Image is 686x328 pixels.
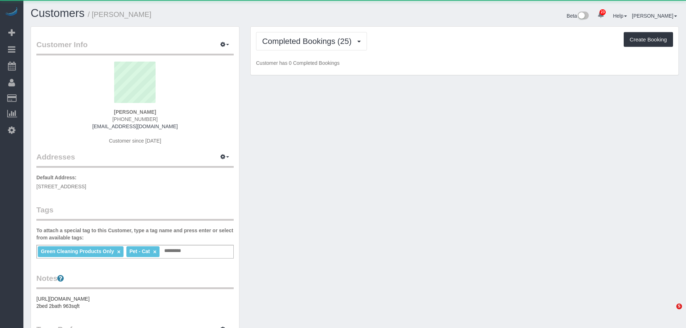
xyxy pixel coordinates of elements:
[114,109,156,115] strong: [PERSON_NAME]
[632,13,677,19] a: [PERSON_NAME]
[600,9,606,15] span: 23
[256,59,673,67] p: Customer has 0 Completed Bookings
[36,174,77,181] label: Default Address:
[594,7,608,23] a: 23
[577,12,589,21] img: New interface
[36,273,234,289] legend: Notes
[613,13,627,19] a: Help
[112,116,158,122] span: [PHONE_NUMBER]
[88,10,152,18] small: / [PERSON_NAME]
[129,248,150,254] span: Pet - Cat
[36,227,234,241] label: To attach a special tag to this Customer, type a tag name and press enter or select from availabl...
[92,123,178,129] a: [EMAIL_ADDRESS][DOMAIN_NAME]
[31,7,85,19] a: Customers
[624,32,673,47] button: Create Booking
[262,37,355,46] span: Completed Bookings (25)
[36,39,234,55] legend: Customer Info
[567,13,589,19] a: Beta
[36,295,234,310] pre: [URL][DOMAIN_NAME] 2bed 2bath 963sqft
[36,184,86,189] span: [STREET_ADDRESS]
[117,249,120,255] a: ×
[153,249,156,255] a: ×
[676,304,682,309] span: 5
[256,32,367,50] button: Completed Bookings (25)
[109,138,161,144] span: Customer since [DATE]
[36,205,234,221] legend: Tags
[662,304,679,321] iframe: Intercom live chat
[41,248,114,254] span: Green Cleaning Products Only
[4,7,19,17] img: Automaid Logo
